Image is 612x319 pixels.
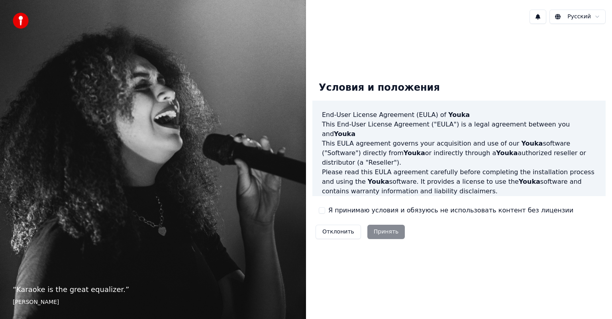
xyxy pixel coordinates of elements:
[322,196,596,234] p: If you register for a free trial of the software, this EULA agreement will also govern that trial...
[13,13,29,29] img: youka
[404,149,425,157] span: Youka
[322,110,596,120] h3: End-User License Agreement (EULA) of
[322,139,596,167] p: This EULA agreement governs your acquisition and use of our software ("Software") directly from o...
[334,130,355,138] span: Youka
[322,167,596,196] p: Please read this EULA agreement carefully before completing the installation process and using th...
[521,140,543,147] span: Youka
[519,178,540,185] span: Youka
[13,284,293,295] p: “ Karaoke is the great equalizer. ”
[328,206,573,215] label: Я принимаю условия и обязуюсь не использовать контент без лицензии
[496,149,518,157] span: Youka
[322,120,596,139] p: This End-User License Agreement ("EULA") is a legal agreement between you and
[316,225,361,239] button: Отклонить
[368,178,389,185] span: Youka
[312,75,446,101] div: Условия и положения
[13,298,293,306] footer: [PERSON_NAME]
[448,111,470,119] span: Youka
